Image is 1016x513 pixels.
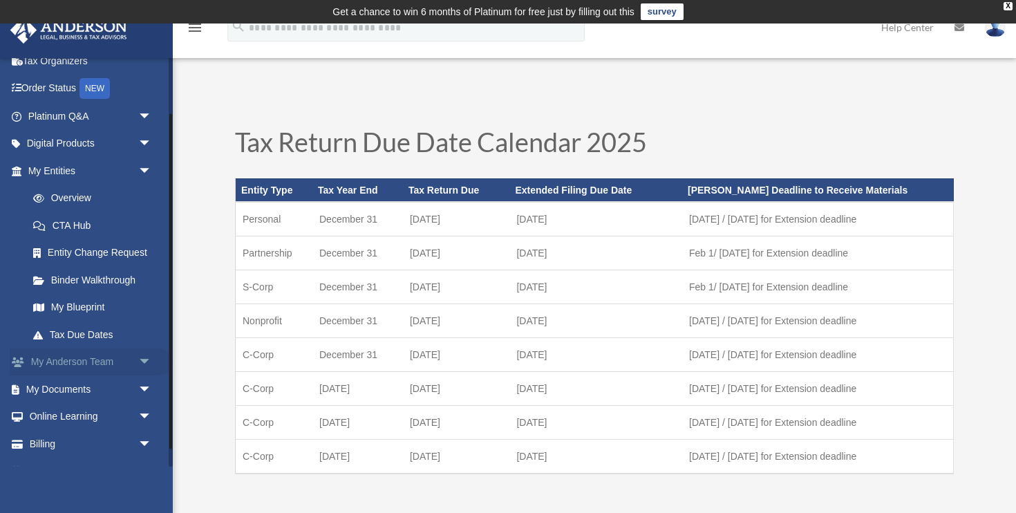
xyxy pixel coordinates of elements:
td: [DATE] [403,338,510,372]
td: S-Corp [236,270,313,304]
td: [DATE] [509,202,682,236]
td: [DATE] [403,236,510,270]
span: arrow_drop_down [138,130,166,158]
td: [DATE] [403,372,510,406]
img: User Pic [985,17,1006,37]
td: Partnership [236,236,313,270]
a: Events Calendar [10,458,173,485]
td: [DATE] / [DATE] for Extension deadline [682,406,953,440]
a: Online Learningarrow_drop_down [10,403,173,431]
td: [DATE] [509,270,682,304]
a: CTA Hub [19,212,173,239]
td: [DATE] [403,270,510,304]
td: [DATE] / [DATE] for Extension deadline [682,338,953,372]
td: [DATE] [509,304,682,338]
td: [DATE] [509,440,682,474]
td: [DATE] [403,440,510,474]
div: Get a chance to win 6 months of Platinum for free just by filling out this [332,3,634,20]
a: Tax Due Dates [19,321,166,348]
td: [DATE] / [DATE] for Extension deadline [682,202,953,236]
td: [DATE] / [DATE] for Extension deadline [682,372,953,406]
img: Anderson Advisors Platinum Portal [6,17,131,44]
td: Feb 1/ [DATE] for Extension deadline [682,270,953,304]
td: [DATE] / [DATE] for Extension deadline [682,304,953,338]
span: arrow_drop_down [138,102,166,131]
a: Overview [19,185,173,212]
div: close [1004,2,1013,10]
td: C-Corp [236,406,313,440]
td: [DATE] [312,372,403,406]
td: December 31 [312,304,403,338]
td: Personal [236,202,313,236]
td: [DATE] [509,372,682,406]
td: [DATE] [509,236,682,270]
span: arrow_drop_down [138,375,166,404]
th: [PERSON_NAME] Deadline to Receive Materials [682,178,953,202]
a: Billingarrow_drop_down [10,430,173,458]
td: December 31 [312,270,403,304]
a: Digital Productsarrow_drop_down [10,130,173,158]
span: arrow_drop_down [138,430,166,458]
div: NEW [79,78,110,99]
td: [DATE] [509,338,682,372]
td: December 31 [312,338,403,372]
a: Entity Change Request [19,239,173,267]
td: December 31 [312,202,403,236]
i: search [231,19,246,34]
span: arrow_drop_down [138,348,166,377]
a: My Anderson Teamarrow_drop_down [10,348,173,376]
td: [DATE] / [DATE] for Extension deadline [682,440,953,474]
span: arrow_drop_down [138,403,166,431]
a: Platinum Q&Aarrow_drop_down [10,102,173,130]
td: [DATE] [403,304,510,338]
a: survey [641,3,684,20]
td: [DATE] [403,406,510,440]
td: December 31 [312,236,403,270]
td: [DATE] [403,202,510,236]
td: [DATE] [312,406,403,440]
td: Feb 1/ [DATE] for Extension deadline [682,236,953,270]
a: Tax Organizers [10,47,173,75]
th: Tax Return Due [403,178,510,202]
a: My Blueprint [19,294,173,321]
span: arrow_drop_down [138,157,166,185]
a: menu [187,24,203,36]
td: [DATE] [509,406,682,440]
td: C-Corp [236,440,313,474]
a: My Documentsarrow_drop_down [10,375,173,403]
td: C-Corp [236,338,313,372]
th: Extended Filing Due Date [509,178,682,202]
a: My Entitiesarrow_drop_down [10,157,173,185]
i: menu [187,19,203,36]
td: [DATE] [312,440,403,474]
th: Entity Type [236,178,313,202]
td: Nonprofit [236,304,313,338]
h1: Tax Return Due Date Calendar 2025 [235,129,954,162]
a: Order StatusNEW [10,75,173,103]
th: Tax Year End [312,178,403,202]
a: Binder Walkthrough [19,266,173,294]
td: C-Corp [236,372,313,406]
